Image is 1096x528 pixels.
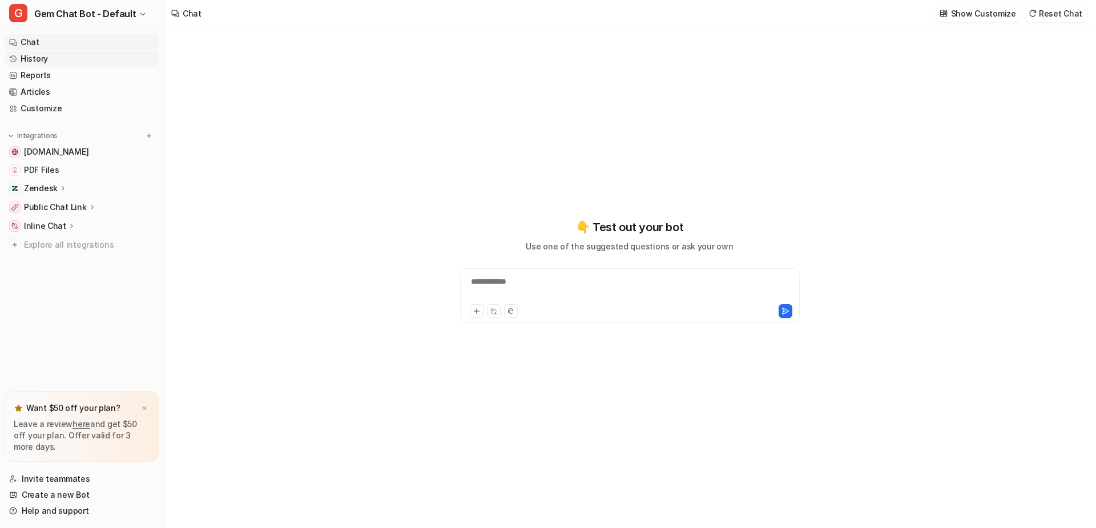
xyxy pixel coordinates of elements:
button: Integrations [5,130,61,142]
p: 👇 Test out your bot [576,219,683,236]
a: Help and support [5,503,159,519]
p: Public Chat Link [24,201,87,213]
button: Reset Chat [1025,5,1087,22]
p: Integrations [17,131,58,140]
p: Show Customize [951,7,1016,19]
img: status.gem.com [11,148,18,155]
a: Invite teammates [5,471,159,487]
p: Zendesk [24,183,58,194]
img: expand menu [7,132,15,140]
a: here [72,419,90,429]
p: Inline Chat [24,220,66,232]
a: Chat [5,34,159,50]
img: customize [940,9,948,18]
a: History [5,51,159,67]
span: Gem Chat Bot - Default [34,6,136,22]
a: Customize [5,100,159,116]
img: reset [1029,9,1037,18]
button: Show Customize [936,5,1021,22]
img: Public Chat Link [11,204,18,211]
a: Create a new Bot [5,487,159,503]
div: Chat [183,7,202,19]
span: [DOMAIN_NAME] [24,146,88,158]
span: Explore all integrations [24,236,155,254]
img: x [141,405,148,412]
p: Want $50 off your plan? [26,402,120,414]
img: explore all integrations [9,239,21,251]
img: Inline Chat [11,223,18,229]
img: Zendesk [11,185,18,192]
a: PDF FilesPDF Files [5,162,159,178]
img: star [14,404,23,413]
a: status.gem.com[DOMAIN_NAME] [5,144,159,160]
span: PDF Files [24,164,59,176]
a: Reports [5,67,159,83]
img: menu_add.svg [145,132,153,140]
a: Explore all integrations [5,237,159,253]
a: Articles [5,84,159,100]
img: PDF Files [11,167,18,174]
span: G [9,4,27,22]
p: Use one of the suggested questions or ask your own [526,240,733,252]
p: Leave a review and get $50 off your plan. Offer valid for 3 more days. [14,418,150,453]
